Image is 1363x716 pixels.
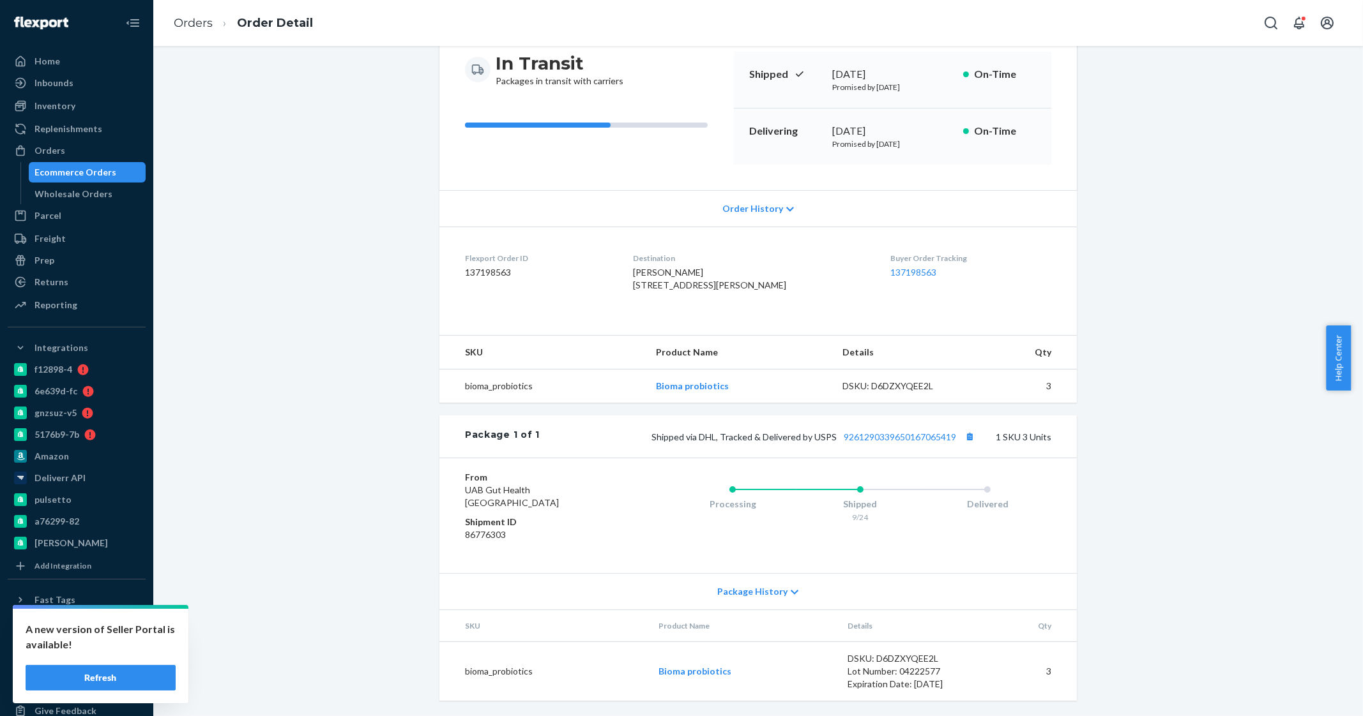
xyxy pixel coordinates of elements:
a: Bioma probiotics [659,666,732,676]
dt: From [465,471,618,484]
div: f12898-4 [34,363,72,376]
span: Shipped via DHL, Tracked & Delivered by USPS [651,431,978,442]
div: Prep [34,254,54,267]
dd: 86776303 [465,528,618,541]
button: Fast Tags [8,590,146,610]
div: Add Integration [34,560,91,571]
div: [DATE] [832,67,953,82]
p: Promised by [DATE] [832,82,953,93]
a: Inventory [8,96,146,116]
div: a76299-82 [34,515,79,528]
button: Refresh [26,665,176,690]
div: Packages in transit with carriers [496,52,623,87]
a: Settings [8,636,146,656]
div: Inventory [34,100,75,112]
p: On-Time [974,124,1036,138]
a: Talk to Support [8,657,146,678]
ol: breadcrumbs [164,4,323,42]
a: Freight [8,228,146,249]
p: Shipped [749,67,822,82]
span: [PERSON_NAME] [STREET_ADDRESS][PERSON_NAME] [633,267,786,290]
div: Lot Number: 04222577 [848,665,968,678]
div: Reporting [34,299,77,311]
div: Amazon [34,450,69,463]
div: Inbounds [34,77,73,89]
span: Package History [717,585,788,598]
div: [DATE] [832,124,953,138]
span: Order History [722,202,783,215]
h3: In Transit [496,52,623,75]
button: Integrations [8,338,146,358]
a: Add Integration [8,558,146,574]
img: Flexport logo [14,17,68,29]
button: Open Search Box [1258,10,1284,36]
div: [PERSON_NAME] [34,537,108,549]
div: Home [34,55,60,68]
div: 6e639d-fc [34,385,77,398]
div: Integrations [34,341,88,354]
div: DSKU: D6DZXYQEE2L [842,380,963,392]
a: Orders [174,16,213,30]
button: Close Navigation [120,10,146,36]
p: Delivering [749,124,822,138]
div: Package 1 of 1 [465,428,540,445]
div: 5176b9-7b [34,428,79,441]
div: Freight [34,232,66,245]
div: Replenishments [34,123,102,135]
dd: 137198563 [465,266,613,279]
th: Details [832,336,973,369]
button: Open notifications [1286,10,1312,36]
td: bioma_probiotics [439,642,649,701]
th: SKU [439,336,646,369]
a: Orders [8,140,146,161]
div: Returns [34,276,68,288]
a: a76299-82 [8,511,146,532]
a: gnzsuz-v5 [8,403,146,423]
a: 9261290339650167065419 [844,431,956,442]
a: 6e639d-fc [8,381,146,401]
dt: Shipment ID [465,516,618,528]
button: Copy tracking number [961,428,978,445]
span: Help Center [1326,325,1351,391]
div: gnzsuz-v5 [34,406,77,419]
th: SKU [439,610,649,642]
div: Orders [34,144,65,157]
div: Ecommerce Orders [35,166,117,179]
th: Product Name [646,336,832,369]
div: Delivered [924,498,1051,511]
div: 9/24 [796,512,924,523]
div: pulsetto [34,493,72,506]
span: UAB Gut Health [GEOGRAPHIC_DATA] [465,484,559,508]
a: Add Fast Tag [8,615,146,630]
dt: Buyer Order Tracking [890,253,1051,264]
p: On-Time [974,67,1036,82]
th: Details [837,610,978,642]
a: 5176b9-7b [8,424,146,445]
div: Wholesale Orders [35,188,113,200]
button: Open account menu [1314,10,1340,36]
div: Deliverr API [34,472,86,484]
div: Fast Tags [34,593,75,606]
div: Expiration Date: [DATE] [848,678,968,690]
a: Replenishments [8,119,146,139]
th: Qty [972,336,1077,369]
a: f12898-4 [8,359,146,380]
td: 3 [977,642,1077,701]
td: bioma_probiotics [439,369,646,403]
a: Help Center [8,679,146,699]
a: Bioma probiotics [656,380,729,391]
div: DSKU: D6DZXYQEE2L [848,652,968,665]
a: 137198563 [890,267,936,278]
a: Home [8,51,146,71]
dt: Destination [633,253,871,264]
a: Reporting [8,295,146,315]
a: pulsetto [8,489,146,510]
p: Promised by [DATE] [832,138,953,149]
p: A new version of Seller Portal is available! [26,622,176,652]
a: Prep [8,250,146,271]
div: 1 SKU 3 Units [540,428,1051,445]
a: Order Detail [237,16,313,30]
a: Returns [8,272,146,292]
a: Ecommerce Orders [29,162,146,183]
th: Product Name [649,610,837,642]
